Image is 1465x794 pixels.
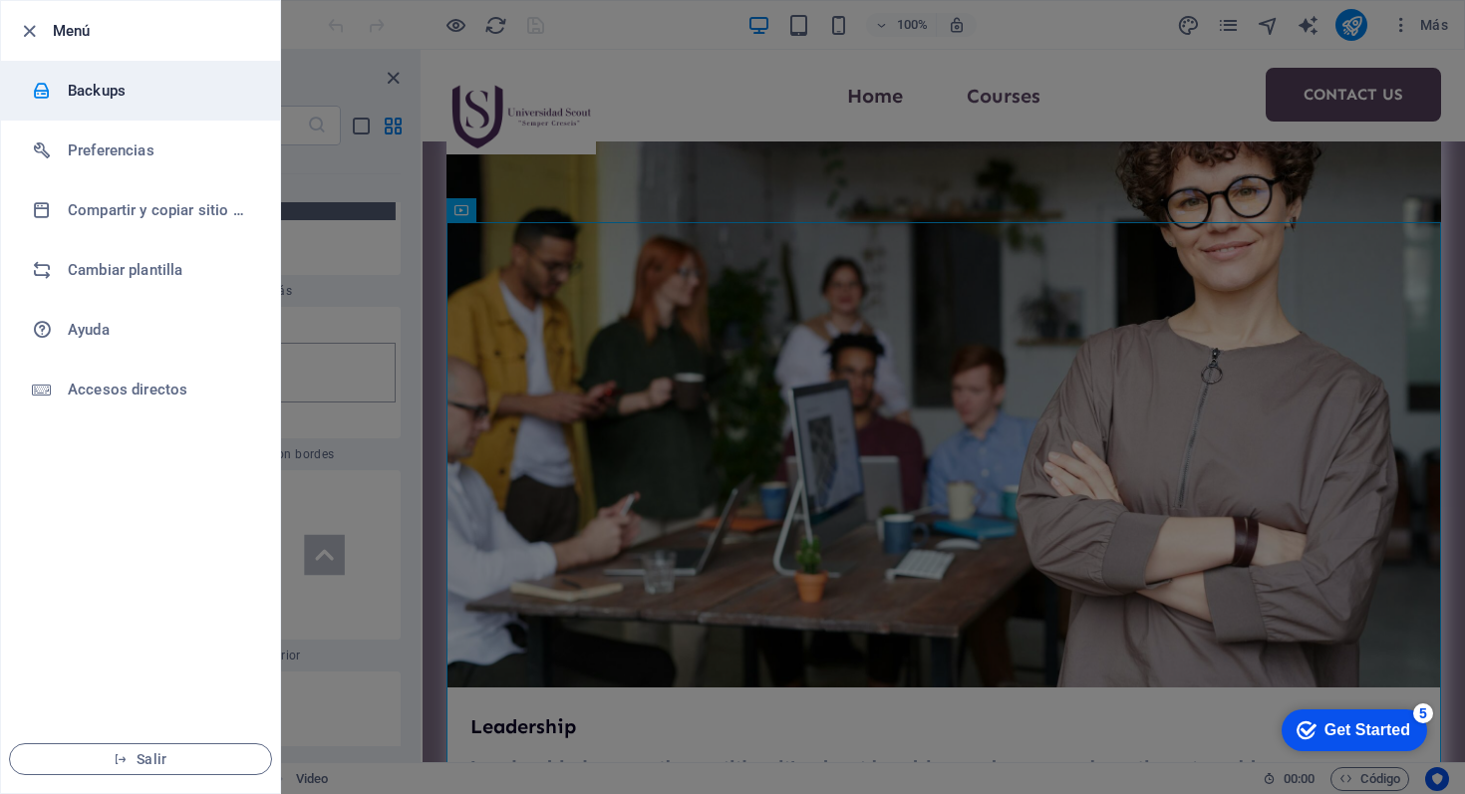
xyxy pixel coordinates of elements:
[16,10,161,52] div: Get Started 5 items remaining, 0% complete
[26,751,255,767] span: Salir
[53,19,264,43] h6: Menú
[68,198,252,222] h6: Compartir y copiar sitio web
[68,378,252,401] h6: Accesos directos
[68,138,252,162] h6: Preferencias
[9,743,272,775] button: Salir
[59,22,145,40] div: Get Started
[68,79,252,103] h6: Backups
[68,318,252,342] h6: Ayuda
[1,300,280,360] a: Ayuda
[147,4,167,24] div: 5
[68,258,252,282] h6: Cambiar plantilla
